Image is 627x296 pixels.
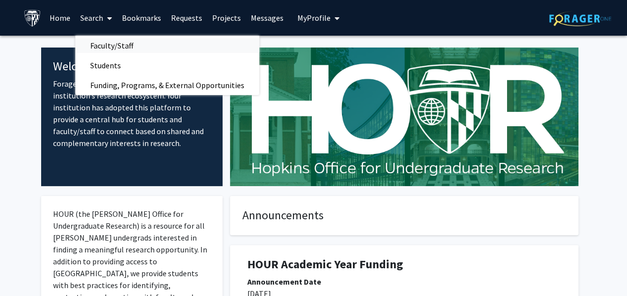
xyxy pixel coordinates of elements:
a: Students [75,58,259,73]
h1: HOUR Academic Year Funding [247,257,561,272]
a: Search [75,0,117,35]
a: Requests [166,0,207,35]
p: ForagerOne provides an entry point into our institution’s research ecosystem. Your institution ha... [53,78,211,149]
a: Projects [207,0,246,35]
iframe: Chat [7,251,42,289]
img: Cover Image [230,48,578,186]
a: Faculty/Staff [75,38,259,53]
a: Home [45,0,75,35]
a: Funding, Programs, & External Opportunities [75,78,259,93]
span: Faculty/Staff [75,36,148,55]
a: Messages [246,0,288,35]
span: Students [75,55,136,75]
div: Announcement Date [247,276,561,288]
img: ForagerOne Logo [549,11,611,26]
h4: Welcome to ForagerOne [53,59,211,74]
span: Funding, Programs, & External Opportunities [75,75,259,95]
a: Bookmarks [117,0,166,35]
h4: Announcements [242,208,566,223]
img: Johns Hopkins University Logo [24,9,41,27]
span: My Profile [297,13,331,23]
